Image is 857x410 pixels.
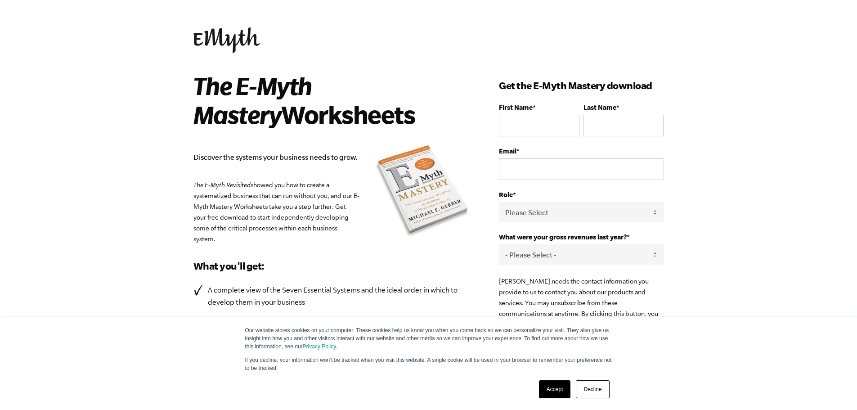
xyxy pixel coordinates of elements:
span: First Name [499,104,533,111]
p: Our website stores cookies on your computer. These cookies help us know you when you come back so... [245,326,612,351]
span: What were your gross revenues last year? [499,233,627,241]
h2: Worksheets [193,71,459,129]
img: emyth mastery book summary [373,143,472,240]
p: [PERSON_NAME] needs the contact information you provide to us to contact you about our products a... [499,276,664,330]
a: Accept [539,380,571,398]
span: Role [499,191,513,198]
p: Discover the systems your business needs to grow. [193,151,472,163]
p: A complete view of the Seven Essential Systems and the ideal order in which to develop them in yo... [208,284,472,308]
p: showed you how to create a systematized business that can run without you, and our E-Myth Mastery... [193,180,472,244]
p: If you decline, your information won’t be tracked when you visit this website. A single cookie wi... [245,356,612,372]
a: Privacy Policy [303,343,336,350]
em: The E-Myth Revisited [193,181,251,189]
i: The E-Myth Mastery [193,72,312,128]
span: Last Name [583,104,616,111]
span: Email [499,147,516,155]
a: Decline [576,380,609,398]
h3: Get the E-Myth Mastery download [499,78,664,93]
img: EMyth [193,27,260,53]
h3: What you'll get: [193,259,472,273]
